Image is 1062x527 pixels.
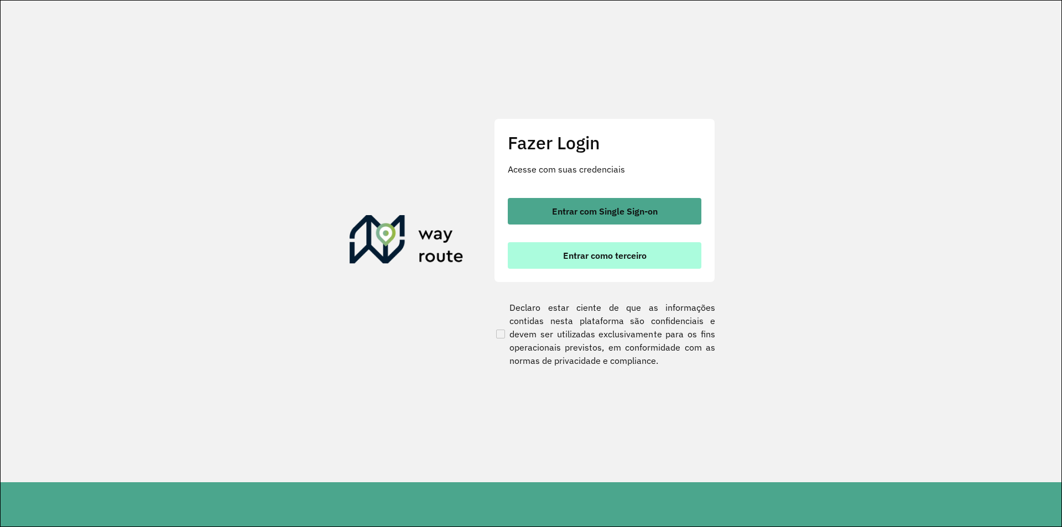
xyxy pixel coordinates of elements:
[508,163,701,176] p: Acesse com suas credenciais
[494,301,715,367] label: Declaro estar ciente de que as informações contidas nesta plataforma são confidenciais e devem se...
[508,198,701,225] button: button
[350,215,464,268] img: Roteirizador AmbevTech
[508,132,701,153] h2: Fazer Login
[563,251,647,260] span: Entrar como terceiro
[508,242,701,269] button: button
[552,207,658,216] span: Entrar com Single Sign-on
